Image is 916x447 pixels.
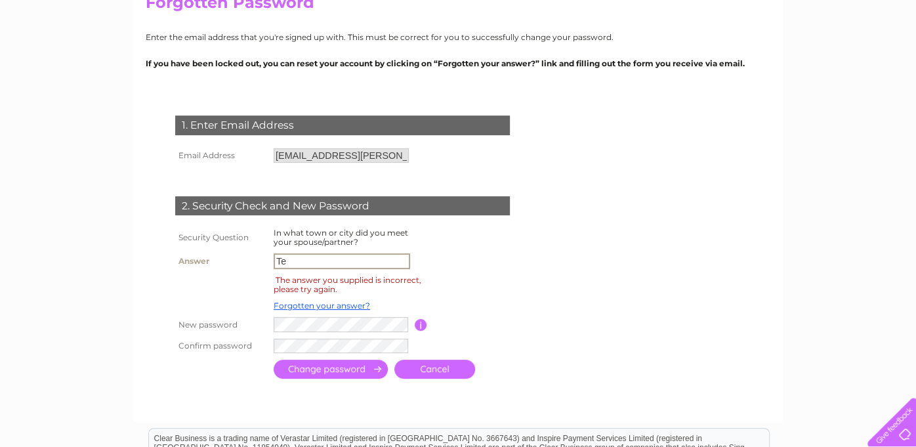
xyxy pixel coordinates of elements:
a: Blog [802,56,821,66]
div: 1. Enter Email Address [175,116,510,135]
p: If you have been locked out, you can reset your account by clicking on “Forgotten your answer?” l... [146,57,770,70]
th: Confirm password [172,335,270,356]
a: 0333 014 3131 [669,7,759,23]
a: Water [685,56,710,66]
input: Submit [274,360,388,379]
input: Information [415,319,427,331]
a: Telecoms [755,56,794,66]
div: Clear Business is a trading name of Verastar Limited (registered in [GEOGRAPHIC_DATA] No. 3667643... [149,7,769,64]
th: Security Question [172,225,270,250]
a: Contact [829,56,861,66]
a: Energy [718,56,747,66]
a: Log out [873,56,904,66]
a: Forgotten your answer? [274,301,370,310]
th: Email Address [172,145,270,166]
th: New password [172,314,270,335]
div: 2. Security Check and New Password [175,196,510,216]
th: Answer [172,250,270,272]
label: In what town or city did you meet your spouse/partner? [274,228,408,247]
p: Enter the email address that you're signed up with. This must be correct for you to successfully ... [146,31,770,43]
img: logo.png [32,34,99,74]
div: The answer you supplied is incorrect, please try again. [274,273,421,296]
a: Cancel [394,360,475,379]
